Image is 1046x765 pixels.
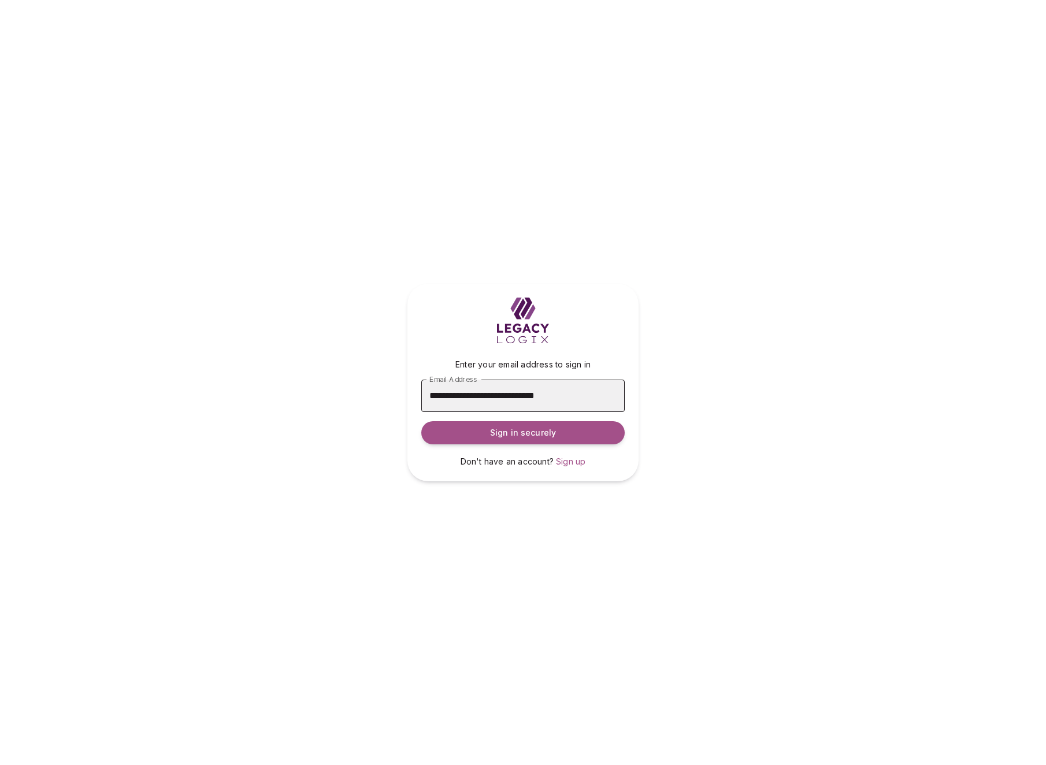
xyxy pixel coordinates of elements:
span: Email Address [429,374,477,383]
span: Don't have an account? [461,456,554,466]
span: Sign up [556,456,585,466]
a: Sign up [556,456,585,467]
span: Sign in securely [490,427,556,439]
span: Enter your email address to sign in [455,359,591,369]
button: Sign in securely [421,421,625,444]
